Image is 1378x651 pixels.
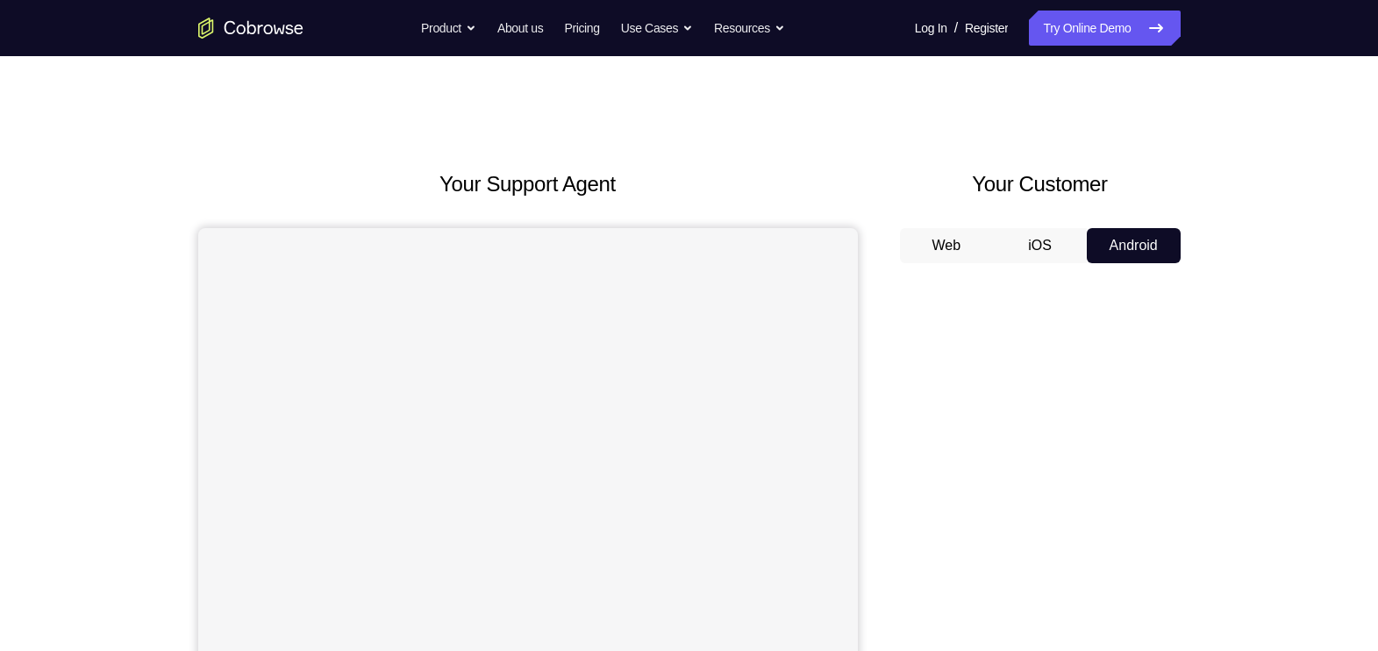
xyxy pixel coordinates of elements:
[714,11,785,46] button: Resources
[993,228,1087,263] button: iOS
[421,11,476,46] button: Product
[965,11,1008,46] a: Register
[900,168,1181,200] h2: Your Customer
[1029,11,1180,46] a: Try Online Demo
[900,228,994,263] button: Web
[497,11,543,46] a: About us
[198,168,858,200] h2: Your Support Agent
[564,11,599,46] a: Pricing
[621,11,693,46] button: Use Cases
[954,18,958,39] span: /
[1087,228,1181,263] button: Android
[198,18,303,39] a: Go to the home page
[915,11,947,46] a: Log In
